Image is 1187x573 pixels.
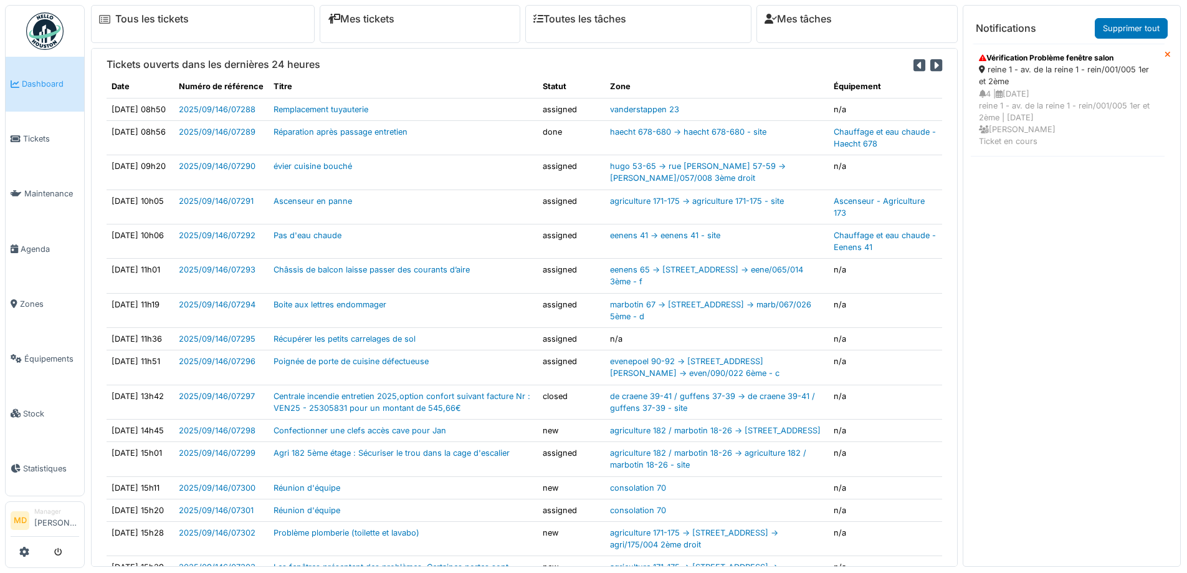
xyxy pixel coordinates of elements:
td: assigned [538,98,605,120]
img: Badge_color-CXgf-gQk.svg [26,12,64,50]
a: agriculture 171-175 -> [STREET_ADDRESS] -> agri/175/004 2ème droit [610,528,778,549]
th: Titre [269,75,538,98]
a: marbotin 67 -> [STREET_ADDRESS] -> marb/067/026 5ème - d [610,300,811,321]
a: Zones [6,276,84,331]
span: Zones [20,298,79,310]
a: Réunion d'équipe [274,483,340,493]
td: [DATE] 11h19 [107,293,174,327]
a: Chauffage et eau chaude - Eenens 41 [834,231,936,252]
a: 2025/09/146/07300 [179,483,255,493]
td: n/a [829,350,942,385]
a: Agri 182 5ème étage : Sécuriser le trou dans la cage d'escalier [274,448,510,458]
span: Dashboard [22,78,79,90]
a: Toutes les tâches [533,13,626,25]
a: consolation 70 [610,483,666,493]
li: [PERSON_NAME] [34,507,79,534]
td: n/a [829,442,942,476]
a: hugo 53-65 -> rue [PERSON_NAME] 57-59 -> [PERSON_NAME]/057/008 3ème droit [610,161,786,183]
th: Équipement [829,75,942,98]
td: assigned [538,442,605,476]
a: 2025/09/146/07289 [179,127,255,137]
a: eenens 41 -> eenens 41 - site [610,231,720,240]
div: 4 | [DATE] reine 1 - av. de la reine 1 - rein/001/005 1er et 2ème | [DATE] [PERSON_NAME] Ticket e... [979,88,1156,148]
a: 2025/09/146/07297 [179,392,255,401]
a: agriculture 182 / marbotin 18-26 -> [STREET_ADDRESS] [610,426,821,435]
th: Date [107,75,174,98]
a: Réparation après passage entretien [274,127,408,137]
a: Équipements [6,331,84,386]
a: Supprimer tout [1095,18,1168,39]
td: [DATE] 08h56 [107,120,174,155]
td: n/a [829,521,942,556]
a: 2025/09/146/07291 [179,196,254,206]
td: [DATE] 13h42 [107,385,174,419]
a: Tous les tickets [115,13,189,25]
td: assigned [538,499,605,521]
td: n/a [829,385,942,419]
a: Confectionner une clefs accès cave pour Jan [274,426,446,435]
a: 2025/09/146/07303 [179,562,255,572]
td: done [538,120,605,155]
a: 2025/09/146/07290 [179,161,255,171]
td: new [538,476,605,499]
a: Ascenseur - Agriculture 173 [834,196,925,218]
td: closed [538,385,605,419]
td: n/a [829,476,942,499]
a: Vérification Problème fenêtre salon reine 1 - av. de la reine 1 - rein/001/005 1er et 2ème 4 |[DA... [971,44,1165,156]
td: new [538,521,605,556]
td: assigned [538,224,605,258]
span: Stock [23,408,79,420]
a: 2025/09/146/07301 [179,506,254,515]
a: Dashboard [6,57,84,112]
th: Numéro de référence [174,75,269,98]
td: assigned [538,328,605,350]
td: assigned [538,190,605,224]
td: new [538,419,605,441]
a: Problème plomberie (toilette et lavabo) [274,528,419,537]
a: Maintenance [6,166,84,221]
a: Pas d'eau chaude [274,231,341,240]
a: consolation 70 [610,506,666,515]
a: Châssis de balcon laisse passer des courants d’aire [274,265,470,274]
td: n/a [829,328,942,350]
a: 2025/09/146/07292 [179,231,255,240]
td: [DATE] 11h51 [107,350,174,385]
span: Équipements [24,353,79,365]
a: Stock [6,386,84,441]
td: n/a [829,155,942,190]
a: Remplacement tuyauterie [274,105,368,114]
a: vanderstappen 23 [610,105,679,114]
a: de craene 39-41 / guffens 37-39 -> de craene 39-41 / guffens 37-39 - site [610,392,815,413]
a: evenepoel 90-92 -> [STREET_ADDRESS][PERSON_NAME] -> even/090/022 6ème - c [610,357,779,378]
td: [DATE] 10h06 [107,224,174,258]
div: Manager [34,507,79,516]
span: Tickets [23,133,79,145]
td: assigned [538,259,605,293]
td: [DATE] 11h36 [107,328,174,350]
a: agriculture 182 / marbotin 18-26 -> agriculture 182 / marbotin 18-26 - site [610,448,806,469]
span: Maintenance [24,188,79,200]
a: Chauffage et eau chaude - Haecht 678 [834,127,936,148]
a: 2025/09/146/07295 [179,334,255,344]
a: Statistiques [6,441,84,496]
td: [DATE] 15h11 [107,476,174,499]
a: Poignée de porte de cuisine défectueuse [274,357,429,366]
a: 2025/09/146/07299 [179,448,255,458]
h6: Tickets ouverts dans les dernières 24 heures [107,59,320,70]
a: Mes tickets [328,13,394,25]
div: Vérification Problème fenêtre salon [979,52,1156,64]
td: n/a [829,419,942,441]
a: 2025/09/146/07294 [179,300,255,309]
a: 2025/09/146/07288 [179,105,255,114]
a: agriculture 171-175 -> agriculture 171-175 - site [610,196,784,206]
td: n/a [605,328,829,350]
td: [DATE] 09h20 [107,155,174,190]
td: [DATE] 10h05 [107,190,174,224]
td: assigned [538,350,605,385]
a: eenens 65 -> [STREET_ADDRESS] -> eene/065/014 3ème - f [610,265,803,286]
td: [DATE] 15h01 [107,442,174,476]
a: Récupérer les petits carrelages de sol [274,334,416,344]
a: 2025/09/146/07298 [179,426,255,435]
td: n/a [829,98,942,120]
th: Statut [538,75,605,98]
